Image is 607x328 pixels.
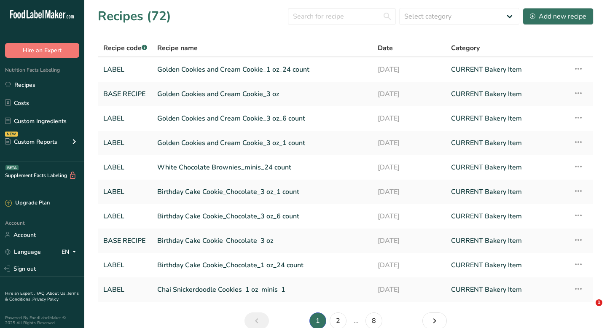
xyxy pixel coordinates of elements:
a: LABEL [103,207,147,225]
span: Recipe name [157,43,198,53]
input: Search for recipe [288,8,396,25]
a: Language [5,245,41,259]
a: CURRENT Bakery Item [451,110,563,127]
a: CURRENT Bakery Item [451,134,563,152]
a: LABEL [103,281,147,298]
div: Upgrade Plan [5,199,50,207]
a: Golden Cookies and Cream Cookie_3 oz_1 count [157,134,368,152]
a: CURRENT Bakery Item [451,61,563,78]
a: [DATE] [378,183,441,201]
a: [DATE] [378,134,441,152]
a: [DATE] [378,159,441,176]
button: Add new recipe [523,8,594,25]
a: [DATE] [378,207,441,225]
span: Category [451,43,480,53]
a: LABEL [103,256,147,274]
a: Birthday Cake Cookie_Chocolate_3 oz [157,232,368,250]
div: NEW [5,132,18,137]
a: BASE RECIPE [103,232,147,250]
a: [DATE] [378,256,441,274]
a: About Us . [47,290,67,296]
a: Golden Cookies and Cream Cookie_3 oz_6 count [157,110,368,127]
button: Hire an Expert [5,43,79,58]
a: CURRENT Bakery Item [451,207,563,225]
a: Golden Cookies and Cream Cookie_1 oz_24 count [157,61,368,78]
a: CURRENT Bakery Item [451,281,563,298]
a: Birthday Cake Cookie_Chocolate_3 oz_6 count [157,207,368,225]
div: Custom Reports [5,137,57,146]
a: Golden Cookies and Cream Cookie_3 oz [157,85,368,103]
a: [DATE] [378,85,441,103]
a: [DATE] [378,281,441,298]
div: Add new recipe [530,11,586,22]
div: Powered By FoodLabelMaker © 2025 All Rights Reserved [5,315,79,325]
div: EN [62,247,79,257]
iframe: Intercom live chat [578,299,599,320]
a: LABEL [103,159,147,176]
a: Hire an Expert . [5,290,35,296]
a: [DATE] [378,232,441,250]
h1: Recipes (72) [98,7,171,26]
a: White Chocolate Brownies_minis_24 count [157,159,368,176]
a: Chai Snickerdoodle Cookies_1 oz_minis_1 [157,281,368,298]
span: 1 [596,299,602,306]
span: Recipe code [103,43,147,53]
div: BETA [5,165,19,170]
a: LABEL [103,183,147,201]
a: LABEL [103,110,147,127]
a: CURRENT Bakery Item [451,256,563,274]
a: Birthday Cake Cookie_Chocolate_3 oz_1 count [157,183,368,201]
a: CURRENT Bakery Item [451,183,563,201]
a: LABEL [103,61,147,78]
a: CURRENT Bakery Item [451,159,563,176]
a: CURRENT Bakery Item [451,85,563,103]
a: Birthday Cake Cookie_Chocolate_1 oz_24 count [157,256,368,274]
a: [DATE] [378,110,441,127]
a: FAQ . [37,290,47,296]
a: LABEL [103,134,147,152]
a: BASE RECIPE [103,85,147,103]
a: Terms & Conditions . [5,290,79,302]
a: Privacy Policy [32,296,59,302]
span: Date [378,43,393,53]
a: [DATE] [378,61,441,78]
a: CURRENT Bakery Item [451,232,563,250]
